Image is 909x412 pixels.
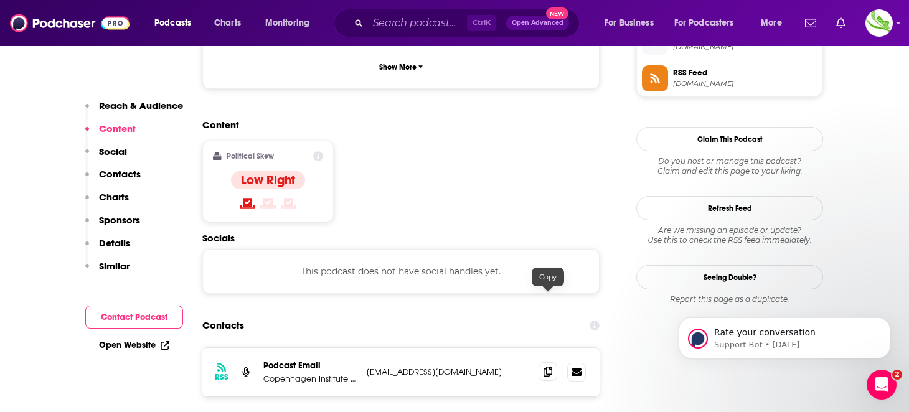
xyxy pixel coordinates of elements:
[85,237,130,260] button: Details
[99,340,169,350] a: Open Website
[99,214,140,226] p: Sponsors
[831,12,850,34] a: Show notifications dropdown
[10,11,130,35] img: Podchaser - Follow, Share and Rate Podcasts
[673,79,817,88] span: anchor.fm
[146,13,207,33] button: open menu
[467,15,496,31] span: Ctrl K
[85,260,130,283] button: Similar
[605,14,654,32] span: For Business
[265,14,309,32] span: Monitoring
[666,13,752,33] button: open menu
[892,370,902,380] span: 2
[85,306,183,329] button: Contact Podcast
[202,249,600,294] div: This podcast does not have social handles yet.
[865,9,893,37] img: User Profile
[367,367,529,377] p: [EMAIL_ADDRESS][DOMAIN_NAME]
[752,13,798,33] button: open menu
[202,314,244,337] h2: Contacts
[512,20,563,26] span: Open Advanced
[673,42,817,52] span: podcasters.spotify.com
[202,119,590,131] h2: Content
[800,12,821,34] a: Show notifications dropdown
[85,191,129,214] button: Charts
[206,13,248,33] a: Charts
[99,191,129,203] p: Charts
[263,373,357,384] p: Copenhagen Institute for Futures Studies
[346,9,591,37] div: Search podcasts, credits, & more...
[85,214,140,237] button: Sponsors
[865,9,893,37] button: Show profile menu
[213,55,589,78] button: Show More
[214,14,241,32] span: Charts
[99,237,130,249] p: Details
[215,372,228,382] h3: RSS
[257,13,326,33] button: open menu
[865,9,893,37] span: Logged in as KDrewCGP
[202,232,600,244] h2: Socials
[241,172,295,188] h4: Low Right
[673,67,817,78] span: RSS Feed
[85,100,183,123] button: Reach & Audience
[636,265,823,289] a: Seeing Double?
[636,156,823,166] span: Do you host or manage this podcast?
[642,65,817,91] a: RSS Feed[DOMAIN_NAME]
[636,127,823,151] button: Claim This Podcast
[368,13,467,33] input: Search podcasts, credits, & more...
[99,260,130,272] p: Similar
[85,168,141,191] button: Contacts
[660,291,909,378] iframe: Intercom notifications message
[227,152,274,161] h2: Political Skew
[154,14,191,32] span: Podcasts
[263,360,357,371] p: Podcast Email
[867,370,897,400] iframe: Intercom live chat
[546,7,568,19] span: New
[596,13,669,33] button: open menu
[532,268,564,286] div: Copy
[99,168,141,180] p: Contacts
[636,294,823,304] div: Report this page as a duplicate.
[636,225,823,245] div: Are we missing an episode or update? Use this to check the RSS feed immediately.
[761,14,782,32] span: More
[506,16,569,30] button: Open AdvancedNew
[636,156,823,176] div: Claim and edit this page to your liking.
[85,123,136,146] button: Content
[99,100,183,111] p: Reach & Audience
[636,196,823,220] button: Refresh Feed
[99,123,136,134] p: Content
[379,63,417,72] p: Show More
[674,14,734,32] span: For Podcasters
[85,146,127,169] button: Social
[99,146,127,157] p: Social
